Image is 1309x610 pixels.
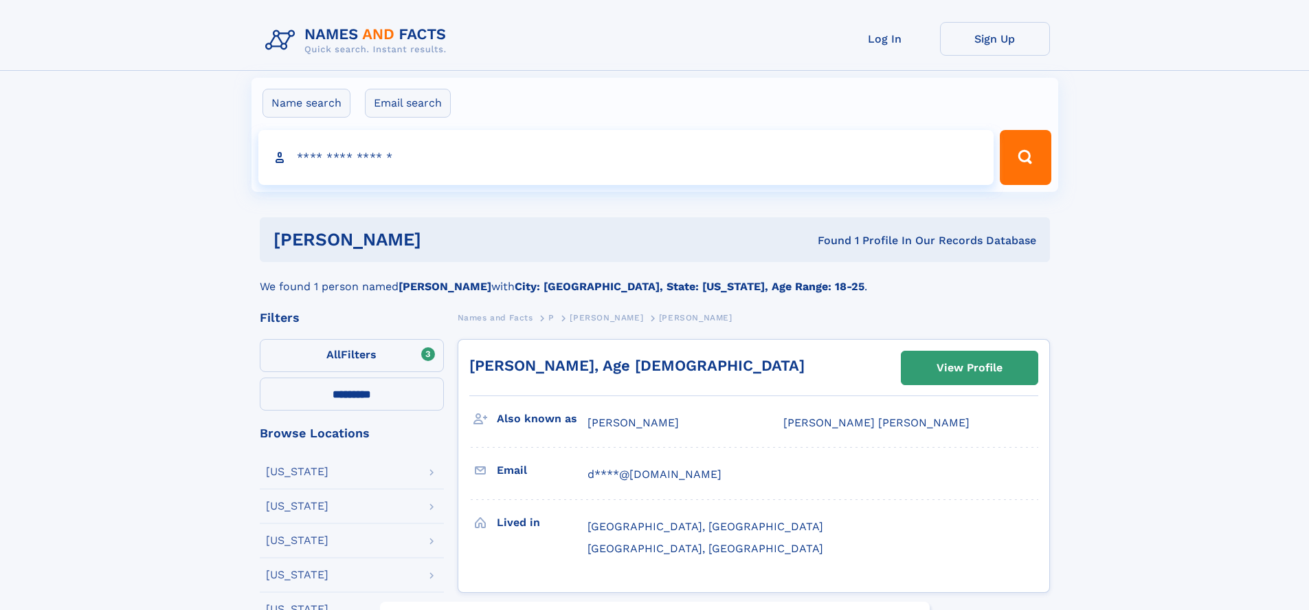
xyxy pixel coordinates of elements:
h3: Email [497,459,588,482]
div: [US_STATE] [266,501,328,512]
a: View Profile [902,351,1038,384]
a: [PERSON_NAME] [570,309,643,326]
a: Sign Up [940,22,1050,56]
label: Filters [260,339,444,372]
span: All [326,348,341,361]
span: [PERSON_NAME] [588,416,679,429]
span: [PERSON_NAME] [659,313,732,323]
span: P [548,313,555,323]
div: Browse Locations [260,427,444,439]
b: City: [GEOGRAPHIC_DATA], State: [US_STATE], Age Range: 18-25 [515,280,864,293]
img: Logo Names and Facts [260,22,458,59]
h3: Lived in [497,511,588,534]
a: P [548,309,555,326]
button: Search Button [1000,130,1051,185]
span: [PERSON_NAME] [PERSON_NAME] [783,416,970,429]
h3: Also known as [497,407,588,431]
a: Log In [830,22,940,56]
label: Name search [262,89,350,118]
div: [US_STATE] [266,535,328,546]
a: Names and Facts [458,309,533,326]
div: Filters [260,312,444,324]
div: [US_STATE] [266,569,328,580]
span: [GEOGRAPHIC_DATA], [GEOGRAPHIC_DATA] [588,520,823,533]
div: View Profile [937,352,1003,384]
div: We found 1 person named with . [260,262,1050,295]
h1: [PERSON_NAME] [273,231,620,248]
b: [PERSON_NAME] [399,280,491,293]
label: Email search [365,89,451,118]
span: [PERSON_NAME] [570,313,643,323]
a: [PERSON_NAME], Age [DEMOGRAPHIC_DATA] [469,357,805,374]
div: [US_STATE] [266,466,328,477]
span: [GEOGRAPHIC_DATA], [GEOGRAPHIC_DATA] [588,542,823,555]
input: search input [258,130,994,185]
div: Found 1 Profile In Our Records Database [619,233,1036,248]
